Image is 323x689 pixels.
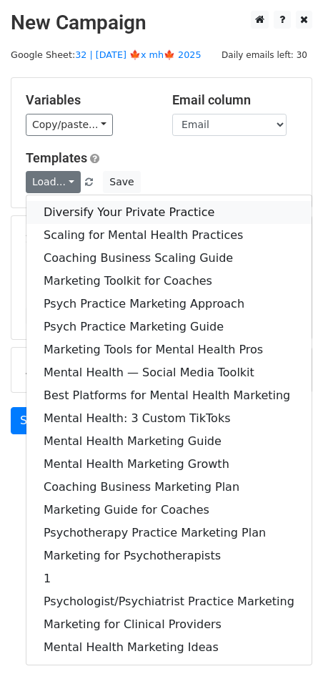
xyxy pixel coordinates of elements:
a: 1 [26,567,312,590]
iframe: Chat Widget [252,620,323,689]
a: Marketing Toolkit for Coaches [26,270,312,293]
a: Psych Practice Marketing Guide [26,316,312,338]
a: Load... [26,171,81,193]
a: Marketing for Psychotherapists [26,544,312,567]
a: Send [11,407,58,434]
a: Mental Health: 3 Custom TikToks [26,407,312,430]
a: Psychologist/Psychiatrist Practice Marketing [26,590,312,613]
h2: New Campaign [11,11,312,35]
a: Copy/paste... [26,114,113,136]
span: Daily emails left: 30 [217,47,312,63]
a: Scaling for Mental Health Practices [26,224,312,247]
a: Best Platforms for Mental Health Marketing [26,384,312,407]
a: Psychotherapy Practice Marketing Plan [26,522,312,544]
a: Psych Practice Marketing Approach [26,293,312,316]
a: Marketing Tools for Mental Health Pros [26,338,312,361]
small: Google Sheet: [11,49,202,60]
a: Mental Health Marketing Ideas [26,636,312,659]
h5: Variables [26,92,151,108]
h5: Email column [172,92,297,108]
a: Mental Health Marketing Growth [26,453,312,476]
button: Save [103,171,140,193]
a: Marketing for Clinical Providers [26,613,312,636]
a: Marketing Guide for Coaches [26,499,312,522]
a: Diversify Your Private Practice [26,201,312,224]
a: Coaching Business Marketing Plan [26,476,312,499]
a: Daily emails left: 30 [217,49,312,60]
a: Templates [26,150,87,165]
a: Mental Health Marketing Guide [26,430,312,453]
a: Mental Health — Social Media Toolkit [26,361,312,384]
a: 32 | [DATE] 🍁x mh🍁 2025 [75,49,201,60]
a: Coaching Business Scaling Guide [26,247,312,270]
